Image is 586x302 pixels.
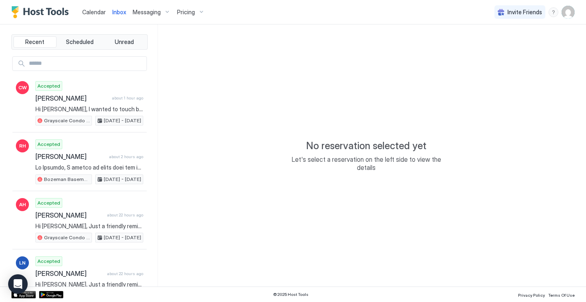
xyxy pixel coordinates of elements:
[37,82,60,90] span: Accepted
[11,6,72,18] a: Host Tools Logo
[35,211,104,219] span: [PERSON_NAME]
[518,290,545,299] a: Privacy Policy
[562,6,575,19] div: User profile
[177,9,195,16] span: Pricing
[306,140,426,152] span: No reservation selected yet
[109,154,143,159] span: about 2 hours ago
[104,117,141,124] span: [DATE] - [DATE]
[19,259,26,267] span: LN
[8,274,28,294] div: Open Intercom Messenger
[112,95,143,101] span: about 1 hour ago
[285,155,448,172] span: Let's select a reservation on the left side to view the details
[25,38,44,46] span: Recent
[133,9,161,16] span: Messaging
[13,36,57,48] button: Recent
[44,117,90,124] span: Grayscale Condo [STREET_ADDRESS] · Clean [GEOGRAPHIC_DATA] Condo - Best Value, Great Sleep
[19,201,26,208] span: AH
[104,176,141,183] span: [DATE] - [DATE]
[103,36,146,48] button: Unread
[37,199,60,207] span: Accepted
[35,164,143,171] span: Lo Ipsumdo, S ametco ad elits doei tem inci utl etdo magn aliquaenima minim veni quis. Nos exe ul...
[35,223,143,230] span: Hi [PERSON_NAME], Just a friendly reminder that your check-out is [DATE] at 11AM. We would love i...
[107,212,143,218] span: about 22 hours ago
[518,293,545,298] span: Privacy Policy
[82,9,106,15] span: Calendar
[112,8,126,16] a: Inbox
[548,293,575,298] span: Terms Of Use
[107,271,143,276] span: about 22 hours ago
[112,9,126,15] span: Inbox
[35,94,109,102] span: [PERSON_NAME]
[35,106,143,113] span: Hi [PERSON_NAME], I wanted to touch base and give you some more information about your stay. You ...
[19,142,26,150] span: RH
[18,84,27,91] span: CW
[82,8,106,16] a: Calendar
[39,291,63,298] a: Google Play Store
[11,291,36,298] a: App Store
[35,281,143,288] span: Hi [PERSON_NAME], Just a friendly reminder that your check-out is [DATE] at 11AM. We would love i...
[44,176,90,183] span: Bozeman Basement · Apartment close to [GEOGRAPHIC_DATA] .| MSU
[35,269,104,278] span: [PERSON_NAME]
[548,290,575,299] a: Terms Of Use
[549,7,558,17] div: menu
[26,57,146,71] input: Input Field
[37,141,60,148] span: Accepted
[115,38,134,46] span: Unread
[11,34,148,50] div: tab-group
[104,234,141,241] span: [DATE] - [DATE]
[58,36,101,48] button: Scheduled
[273,292,308,297] span: © 2025 Host Tools
[66,38,94,46] span: Scheduled
[37,258,60,265] span: Accepted
[35,152,106,161] span: [PERSON_NAME]
[44,234,90,241] span: Grayscale Condo [STREET_ADDRESS] · Clean [GEOGRAPHIC_DATA] Condo - Best Value, Great Sleep
[507,9,542,16] span: Invite Friends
